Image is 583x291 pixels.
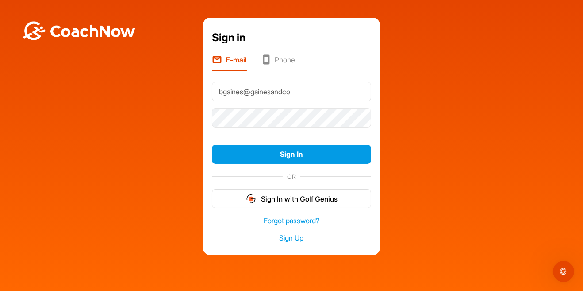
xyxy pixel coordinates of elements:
[212,189,371,208] button: Sign In with Golf Genius
[283,172,300,181] span: OR
[21,21,136,40] img: BwLJSsUCoWCh5upNqxVrqldRgqLPVwmV24tXu5FoVAoFEpwwqQ3VIfuoInZCoVCoTD4vwADAC3ZFMkVEQFDAAAAAElFTkSuQmCC
[553,261,574,282] iframe: Intercom live chat
[212,82,371,101] input: E-mail
[261,54,295,71] li: Phone
[212,216,371,226] a: Forgot password?
[212,54,247,71] li: E-mail
[245,194,257,204] img: gg_logo
[212,233,371,243] a: Sign Up
[212,30,371,46] div: Sign in
[212,145,371,164] button: Sign In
